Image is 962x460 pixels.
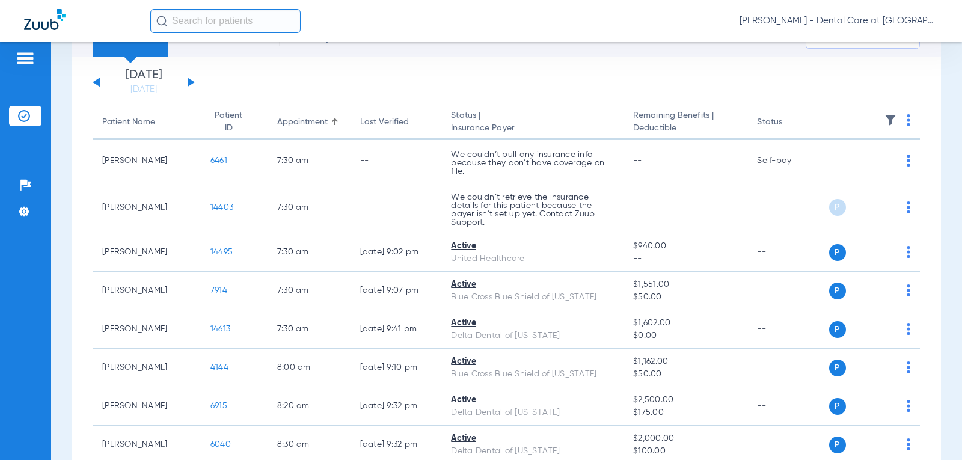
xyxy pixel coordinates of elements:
span: P [829,398,846,415]
div: Active [451,278,614,291]
span: $100.00 [633,445,738,458]
td: [PERSON_NAME] [93,182,201,233]
td: -- [747,387,829,426]
span: $0.00 [633,330,738,342]
img: group-dot-blue.svg [907,438,910,450]
img: filter.svg [884,114,896,126]
td: [DATE] 9:41 PM [351,310,442,349]
span: $50.00 [633,291,738,304]
p: We couldn’t pull any insurance info because they don’t have coverage on file. [451,150,614,176]
div: Patient Name [102,116,191,129]
span: P [829,283,846,299]
div: Blue Cross Blue Shield of [US_STATE] [451,291,614,304]
td: 7:30 AM [268,310,351,349]
img: group-dot-blue.svg [907,323,910,335]
div: Last Verified [360,116,432,129]
td: 8:20 AM [268,387,351,426]
td: -- [351,182,442,233]
span: 6461 [210,156,227,165]
span: $2,000.00 [633,432,738,445]
td: Self-pay [747,140,829,182]
td: [PERSON_NAME] [93,387,201,426]
div: Patient ID [210,109,258,135]
img: group-dot-blue.svg [907,246,910,258]
span: Insurance Payer [451,122,614,135]
img: Search Icon [156,16,167,26]
th: Remaining Benefits | [623,106,747,140]
div: Patient Name [102,116,155,129]
li: [DATE] [108,69,180,96]
img: hamburger-icon [16,51,35,66]
span: $1,602.00 [633,317,738,330]
div: Active [451,355,614,368]
span: 6915 [210,402,227,410]
span: 7914 [210,286,227,295]
td: 8:00 AM [268,349,351,387]
td: -- [747,272,829,310]
td: -- [747,349,829,387]
td: [PERSON_NAME] [93,349,201,387]
span: $1,162.00 [633,355,738,368]
td: [DATE] 9:07 PM [351,272,442,310]
span: $2,500.00 [633,394,738,406]
span: P [829,199,846,216]
span: $175.00 [633,406,738,419]
td: -- [747,233,829,272]
td: [PERSON_NAME] [93,140,201,182]
div: Blue Cross Blue Shield of [US_STATE] [451,368,614,381]
td: [DATE] 9:32 PM [351,387,442,426]
td: [DATE] 9:02 PM [351,233,442,272]
div: United Healthcare [451,253,614,265]
span: P [829,321,846,338]
img: group-dot-blue.svg [907,201,910,213]
div: Patient ID [210,109,247,135]
img: group-dot-blue.svg [907,284,910,296]
span: $50.00 [633,368,738,381]
div: Active [451,240,614,253]
td: -- [351,140,442,182]
td: 7:30 AM [268,233,351,272]
th: Status | [441,106,623,140]
div: Delta Dental of [US_STATE] [451,445,614,458]
span: P [829,360,846,376]
div: Delta Dental of [US_STATE] [451,330,614,342]
input: Search for patients [150,9,301,33]
span: 4144 [210,363,228,372]
span: $940.00 [633,240,738,253]
span: 14495 [210,248,233,256]
th: Status [747,106,829,140]
span: -- [633,253,738,265]
td: [PERSON_NAME] [93,310,201,349]
div: Active [451,317,614,330]
span: 6040 [210,440,231,449]
div: Delta Dental of [US_STATE] [451,406,614,419]
div: Last Verified [360,116,409,129]
p: We couldn’t retrieve the insurance details for this patient because the payer isn’t set up yet. C... [451,193,614,227]
span: $1,551.00 [633,278,738,291]
span: Deductible [633,122,738,135]
td: [PERSON_NAME] [93,233,201,272]
span: -- [633,156,642,165]
img: group-dot-blue.svg [907,361,910,373]
div: Active [451,432,614,445]
td: 7:30 AM [268,272,351,310]
div: Active [451,394,614,406]
td: [DATE] 9:10 PM [351,349,442,387]
span: P [829,244,846,261]
a: [DATE] [108,84,180,96]
span: P [829,437,846,453]
td: [PERSON_NAME] [93,272,201,310]
div: Appointment [277,116,328,129]
div: Appointment [277,116,341,129]
td: -- [747,310,829,349]
span: 14613 [210,325,230,333]
img: group-dot-blue.svg [907,155,910,167]
span: -- [633,203,642,212]
td: 7:30 AM [268,140,351,182]
img: group-dot-blue.svg [907,114,910,126]
img: group-dot-blue.svg [907,400,910,412]
span: [PERSON_NAME] - Dental Care at [GEOGRAPHIC_DATA] [740,15,938,27]
td: -- [747,182,829,233]
span: 14403 [210,203,233,212]
img: Zuub Logo [24,9,66,30]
